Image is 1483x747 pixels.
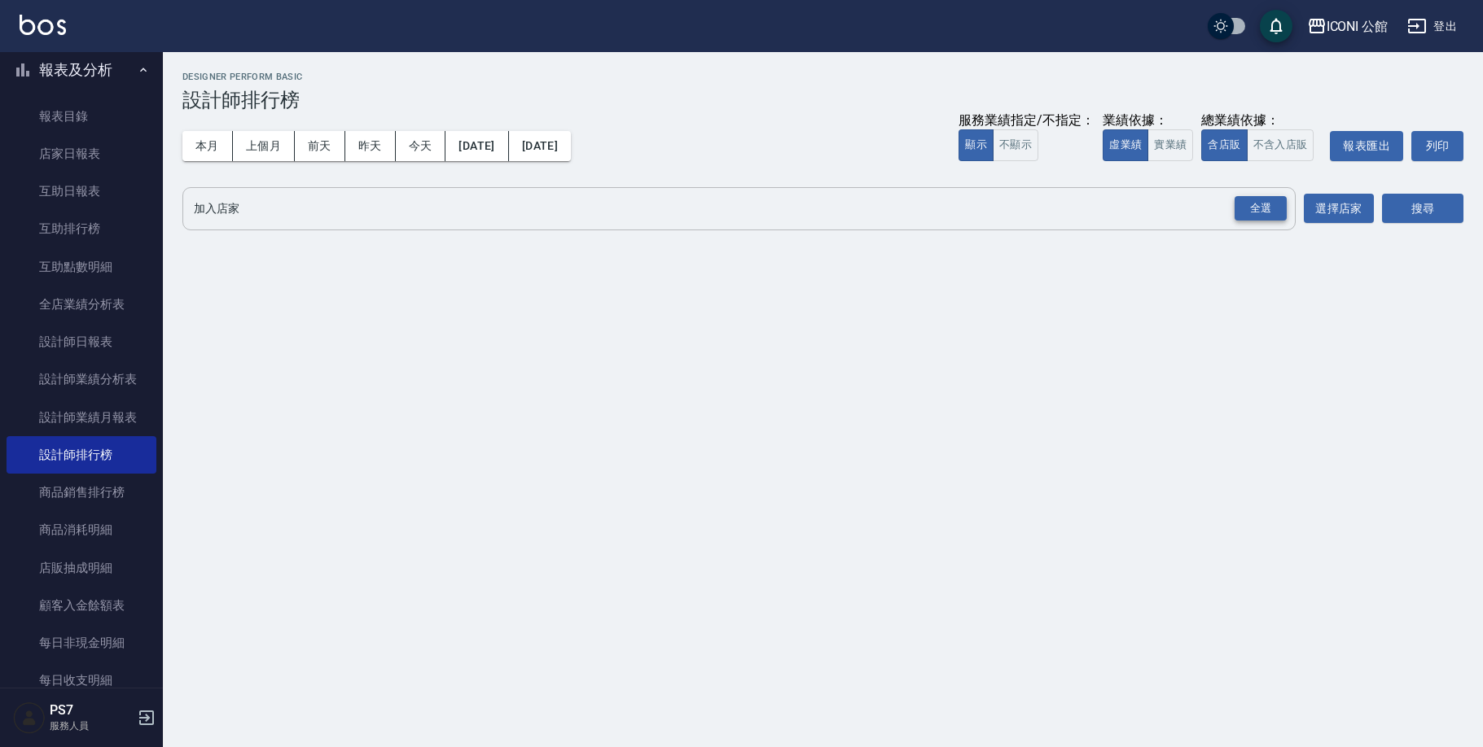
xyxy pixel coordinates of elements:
a: 商品銷售排行榜 [7,474,156,511]
button: save [1260,10,1292,42]
a: 互助日報表 [7,173,156,210]
button: [DATE] [445,131,508,161]
a: 互助排行榜 [7,210,156,247]
a: 設計師業績月報表 [7,399,156,436]
button: 不含入店販 [1247,129,1314,161]
a: 每日非現金明細 [7,624,156,662]
button: [DATE] [509,131,571,161]
button: 上個月 [233,131,295,161]
button: 昨天 [345,131,396,161]
a: 店家日報表 [7,135,156,173]
a: 設計師日報表 [7,323,156,360]
input: 店家名稱 [190,194,1264,223]
a: 設計師排行榜 [7,436,156,474]
a: 報表目錄 [7,98,156,135]
h3: 設計師排行榜 [182,89,1463,111]
a: 店販抽成明細 [7,549,156,587]
button: ICONI 公館 [1301,10,1395,43]
button: 前天 [295,131,345,161]
button: Open [1231,193,1290,225]
button: 搜尋 [1382,194,1463,224]
div: 總業績依據： [1201,112,1322,129]
button: 本月 [182,131,233,161]
a: 每日收支明細 [7,662,156,699]
button: 實業績 [1147,129,1193,161]
a: 互助點數明細 [7,248,156,286]
button: 登出 [1401,11,1463,41]
button: 不顯示 [993,129,1038,161]
a: 設計師業績分析表 [7,360,156,398]
a: 全店業績分析表 [7,286,156,323]
button: 虛業績 [1103,129,1148,161]
button: 報表匯出 [1330,131,1403,161]
div: 業績依據： [1103,112,1193,129]
div: 全選 [1235,196,1287,221]
button: 列印 [1411,131,1463,161]
button: 今天 [396,131,446,161]
button: 顯示 [959,129,994,161]
button: 選擇店家 [1304,194,1374,224]
a: 商品消耗明細 [7,511,156,548]
a: 顧客入金餘額表 [7,587,156,624]
button: 報表及分析 [7,49,156,91]
img: Person [13,701,46,734]
h2: Designer Perform Basic [182,72,1463,82]
div: 服務業績指定/不指定： [959,112,1095,129]
button: 含店販 [1201,129,1247,161]
h5: PS7 [50,702,133,719]
div: ICONI 公館 [1327,16,1389,37]
img: Logo [20,15,66,35]
p: 服務人員 [50,719,133,733]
